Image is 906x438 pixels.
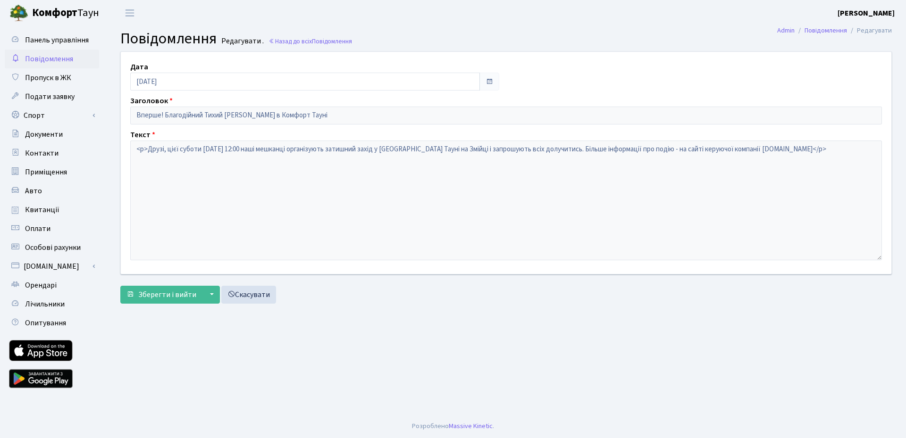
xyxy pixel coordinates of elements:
[25,280,57,290] span: Орендарі
[5,50,99,68] a: Повідомлення
[5,219,99,238] a: Оплати
[25,91,75,102] span: Подати заявку
[120,28,217,50] span: Повідомлення
[25,167,67,177] span: Приміщення
[805,25,847,35] a: Повідомлення
[838,8,895,19] a: [PERSON_NAME]
[9,4,28,23] img: logo.png
[838,8,895,18] b: [PERSON_NAME]
[25,148,59,158] span: Контакти
[25,54,73,64] span: Повідомлення
[268,37,352,46] a: Назад до всіхПовідомлення
[25,73,71,83] span: Пропуск в ЖК
[5,144,99,163] a: Контакти
[130,129,155,140] label: Текст
[5,163,99,182] a: Приміщення
[25,318,66,328] span: Опитування
[412,421,494,431] div: Розроблено .
[5,182,99,200] a: Авто
[219,37,264,46] small: Редагувати .
[130,140,882,260] textarea: <p>Друзі, цієї суботи [DATE] 12:00 наші мешканці організують затишний захід у [GEOGRAPHIC_DATA] Т...
[5,200,99,219] a: Квитанції
[449,421,493,431] a: Massive Kinetic
[5,31,99,50] a: Панель управління
[32,5,77,20] b: Комфорт
[25,35,89,45] span: Панель управління
[312,37,352,46] span: Повідомлення
[25,129,63,140] span: Документи
[138,289,196,300] span: Зберегти і вийти
[763,21,906,41] nav: breadcrumb
[25,205,59,215] span: Квитанції
[120,286,202,304] button: Зберегти і вийти
[5,68,99,87] a: Пропуск в ЖК
[221,286,276,304] a: Скасувати
[5,314,99,332] a: Опитування
[32,5,99,21] span: Таун
[25,242,81,253] span: Особові рахунки
[5,87,99,106] a: Подати заявку
[5,238,99,257] a: Особові рахунки
[5,295,99,314] a: Лічильники
[130,61,148,73] label: Дата
[5,276,99,295] a: Орендарі
[25,223,50,234] span: Оплати
[5,106,99,125] a: Спорт
[5,125,99,144] a: Документи
[5,257,99,276] a: [DOMAIN_NAME]
[118,5,142,21] button: Переключити навігацію
[777,25,795,35] a: Admin
[847,25,892,36] li: Редагувати
[130,95,173,107] label: Заголовок
[25,186,42,196] span: Авто
[25,299,65,309] span: Лічильники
